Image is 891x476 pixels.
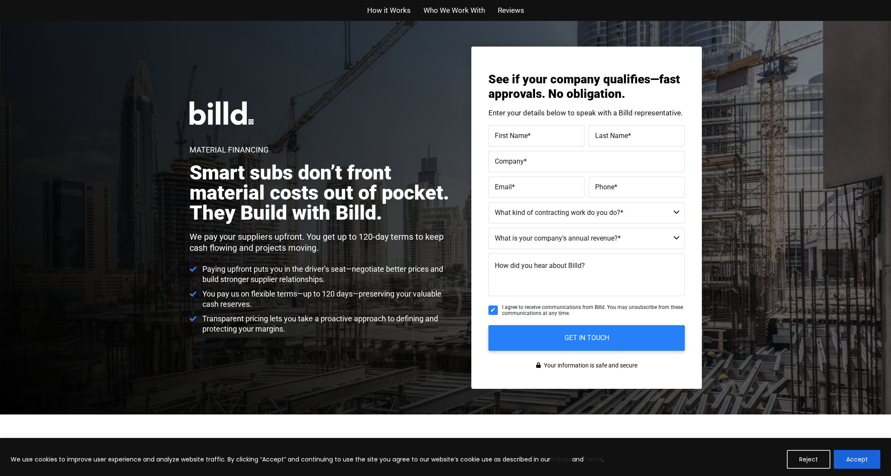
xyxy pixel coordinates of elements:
[190,146,269,154] h1: Material Financing
[200,264,455,285] span: Paying upfront puts you in the driver’s seat—negotiate better prices and build stronger supplier ...
[495,157,524,165] span: Company
[595,183,614,191] span: Phone
[190,162,455,223] h2: Smart subs don’t front material costs out of pocket. They Build with Billd.
[488,306,498,315] input: I agree to receive communications from Billd. You may unsubscribe from these communications at an...
[488,72,685,101] h3: See if your company qualifies—fast approvals. No obligation.
[488,109,685,117] p: Enter your details below to speak with a Billd representative.
[834,450,880,469] button: Accept
[495,132,528,140] span: First Name
[495,183,512,191] span: Email
[550,455,572,464] a: Policies
[488,325,685,351] input: GET IN TOUCH
[542,359,637,372] span: Your information is safe and secure
[498,4,524,17] a: Reviews
[787,450,830,469] button: Reject
[11,454,604,464] p: We use cookies to improve user experience and analyze website traffic. By clicking “Accept” and c...
[200,314,455,334] span: Transparent pricing lets you take a proactive approach to defining and protecting your margins.
[584,455,603,464] a: Terms
[424,4,485,17] a: Who We Work With
[200,289,455,309] span: You pay us on flexible terms—up to 120 days—preserving your valuable cash reserves.
[595,132,628,140] span: Last Name
[502,304,685,317] span: I agree to receive communications from Billd. You may unsubscribe from these communications at an...
[367,4,411,17] a: How it Works
[495,262,585,270] span: How did you hear about Billd?
[190,231,455,253] p: We pay your suppliers upfront. You get up to 120-day terms to keep cash flowing and projects moving.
